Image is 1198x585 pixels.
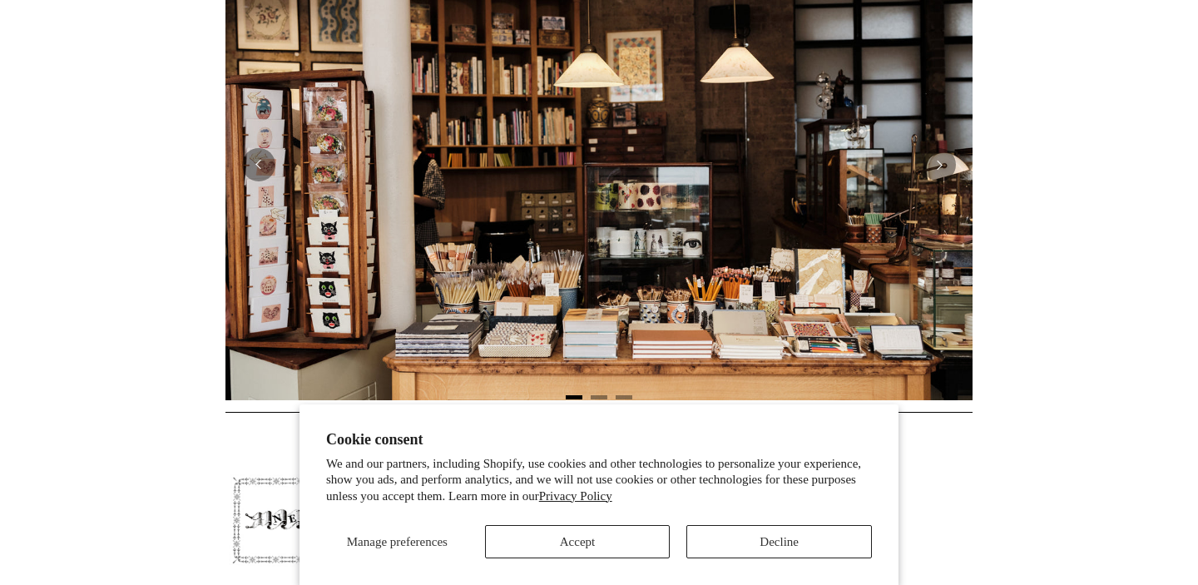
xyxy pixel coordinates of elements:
button: Accept [485,525,671,558]
button: Previous [242,148,275,181]
a: Privacy Policy [539,489,612,503]
button: Page 1 [566,395,582,399]
button: Next [923,148,956,181]
span: Manage preferences [347,535,448,548]
img: pf-4db91bb9--1305-Newsletter-Button_1200x.jpg [225,468,467,572]
button: Decline [686,525,872,558]
button: Page 2 [591,395,607,399]
p: We and our partners, including Shopify, use cookies and other technologies to personalize your ex... [326,456,872,505]
h2: Cookie consent [326,431,872,449]
button: Page 3 [616,395,632,399]
button: Manage preferences [326,525,468,558]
